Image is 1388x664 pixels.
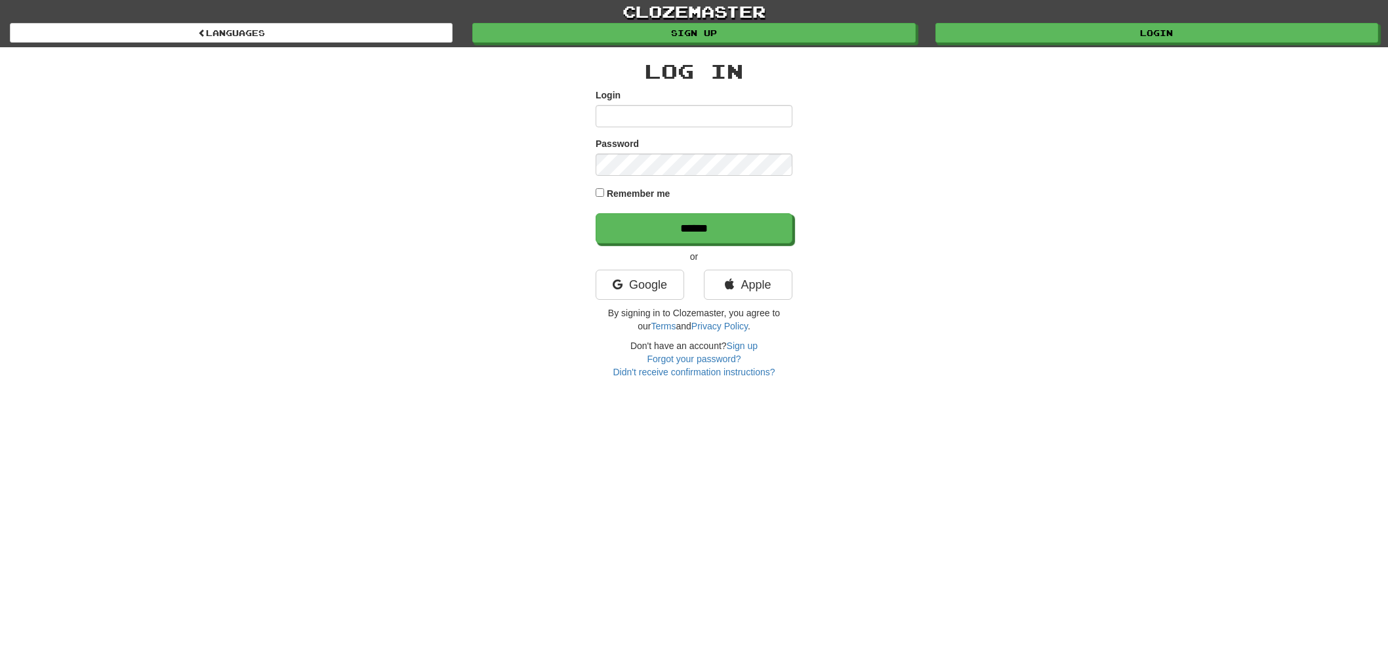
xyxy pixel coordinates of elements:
p: or [596,250,792,263]
a: Google [596,270,684,300]
a: Login [935,23,1378,43]
label: Remember me [607,187,670,200]
a: Sign up [727,341,758,351]
a: Sign up [472,23,915,43]
label: Password [596,137,639,150]
a: Privacy Policy [691,321,748,331]
a: Apple [704,270,792,300]
a: Languages [10,23,453,43]
div: Don't have an account? [596,339,792,379]
p: By signing in to Clozemaster, you agree to our and . [596,306,792,333]
h2: Log In [596,60,792,82]
a: Didn't receive confirmation instructions? [613,367,775,377]
label: Login [596,89,621,102]
a: Terms [651,321,676,331]
a: Forgot your password? [647,354,741,364]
